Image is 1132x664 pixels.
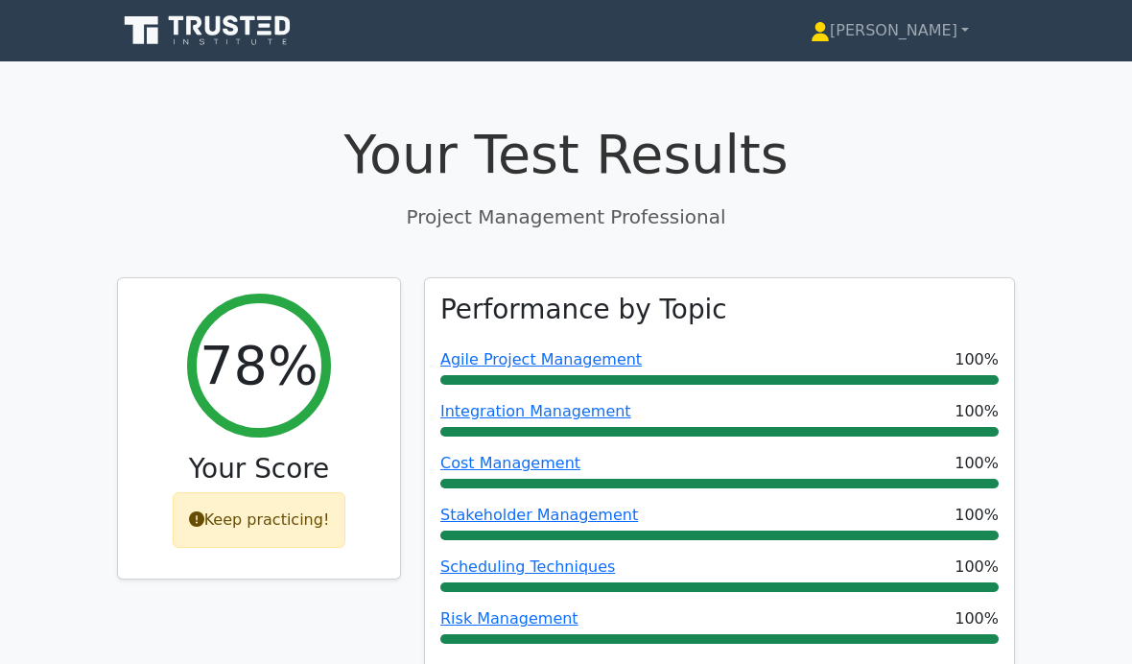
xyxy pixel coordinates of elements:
a: Integration Management [440,402,631,420]
h1: Your Test Results [117,123,1015,187]
a: Stakeholder Management [440,506,638,524]
span: 100% [955,348,999,371]
h2: 78% [200,334,318,398]
span: 100% [955,607,999,630]
a: Agile Project Management [440,350,642,368]
h3: Performance by Topic [440,294,727,325]
a: Risk Management [440,609,578,628]
span: 100% [955,556,999,579]
h3: Your Score [133,453,385,485]
p: Project Management Professional [117,202,1015,231]
span: 100% [955,504,999,527]
a: Cost Management [440,454,580,472]
a: [PERSON_NAME] [765,12,1015,50]
a: Scheduling Techniques [440,557,615,576]
span: 100% [955,400,999,423]
div: Keep practicing! [173,492,346,548]
span: 100% [955,452,999,475]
